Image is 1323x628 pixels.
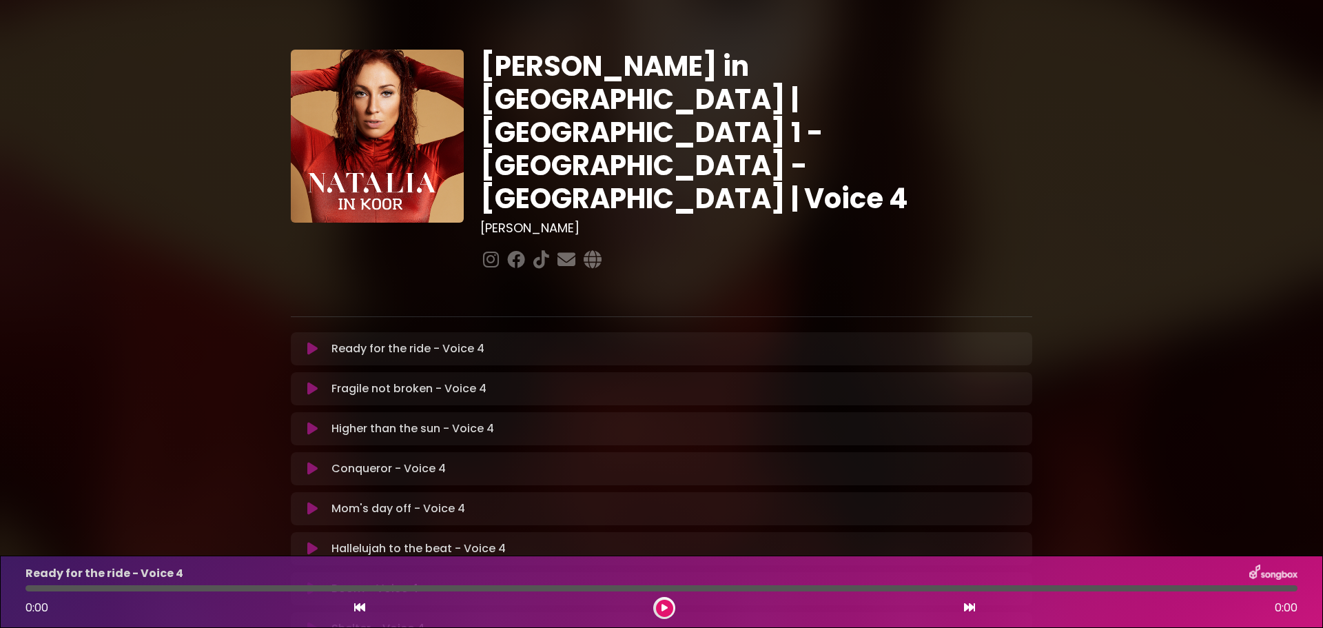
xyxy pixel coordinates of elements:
p: Conqueror - Voice 4 [331,460,446,477]
p: Ready for the ride - Voice 4 [25,565,183,582]
img: songbox-logo-white.png [1249,565,1298,583]
span: 0:00 [1275,600,1298,616]
p: Higher than the sun - Voice 4 [331,421,494,437]
p: Ready for the ride - Voice 4 [331,341,484,357]
p: Mom's day off - Voice 4 [331,500,465,517]
h1: [PERSON_NAME] in [GEOGRAPHIC_DATA] | [GEOGRAPHIC_DATA] 1 - [GEOGRAPHIC_DATA] - [GEOGRAPHIC_DATA] ... [480,50,1032,215]
img: YTVS25JmS9CLUqXqkEhs [291,50,464,223]
h3: [PERSON_NAME] [480,221,1032,236]
span: 0:00 [25,600,48,616]
p: Fragile not broken - Voice 4 [331,381,486,397]
p: Hallelujah to the beat - Voice 4 [331,540,506,557]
